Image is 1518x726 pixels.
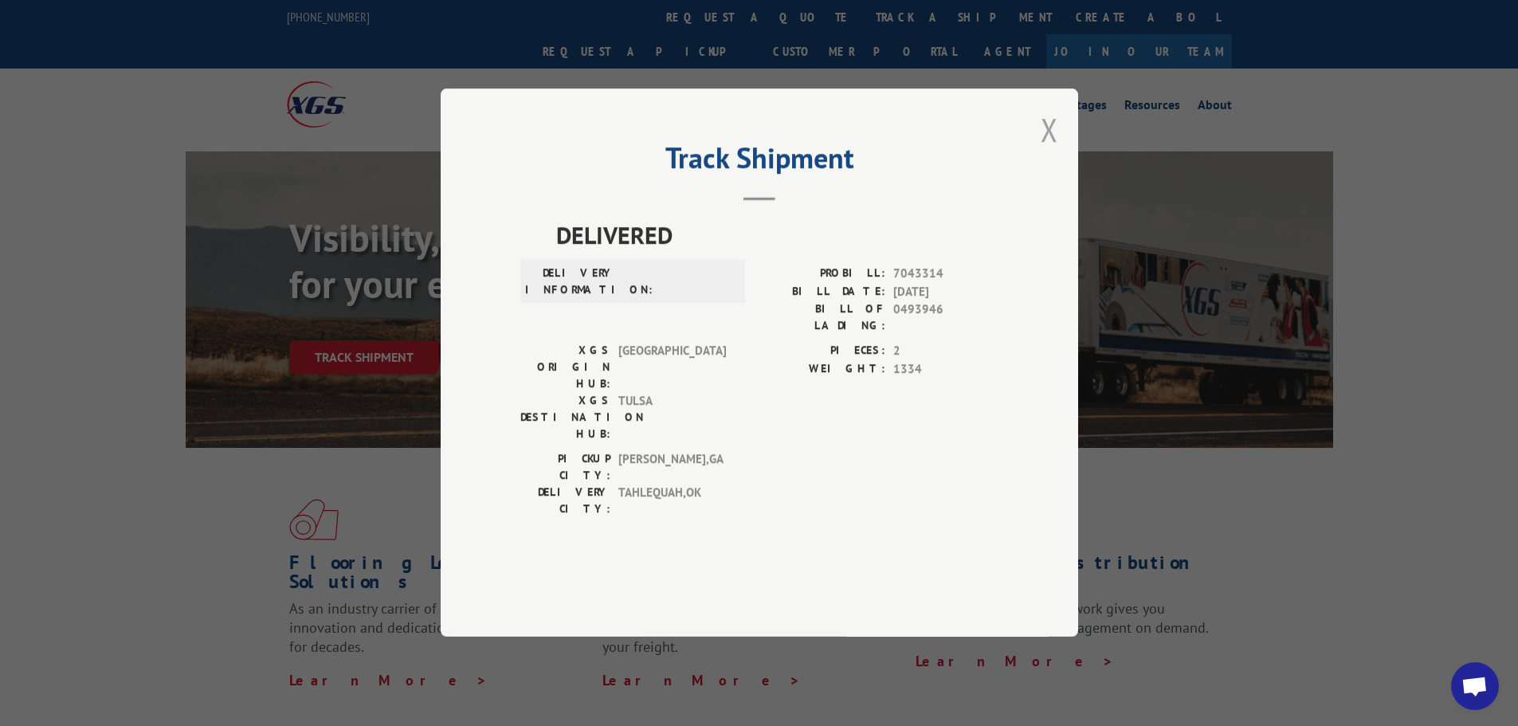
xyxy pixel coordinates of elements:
label: BILL OF LADING: [759,301,885,335]
label: XGS DESTINATION HUB: [520,393,610,443]
span: TULSA [618,393,726,443]
span: 2 [893,343,998,361]
label: DELIVERY CITY: [520,485,610,518]
span: 7043314 [893,265,998,284]
div: Open chat [1451,662,1499,710]
label: PICKUP CITY: [520,451,610,485]
label: WEIGHT: [759,360,885,379]
button: Close modal [1041,108,1058,151]
label: XGS ORIGIN HUB: [520,343,610,393]
label: DELIVERY INFORMATION: [525,265,615,299]
label: BILL DATE: [759,283,885,301]
span: 0493946 [893,301,998,335]
span: TAHLEQUAH , OK [618,485,726,518]
label: PIECES: [759,343,885,361]
h2: Track Shipment [520,147,998,177]
span: DELIVERED [556,218,998,253]
label: PROBILL: [759,265,885,284]
span: [PERSON_NAME] , GA [618,451,726,485]
span: 1334 [893,360,998,379]
span: [GEOGRAPHIC_DATA] [618,343,726,393]
span: [DATE] [893,283,998,301]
